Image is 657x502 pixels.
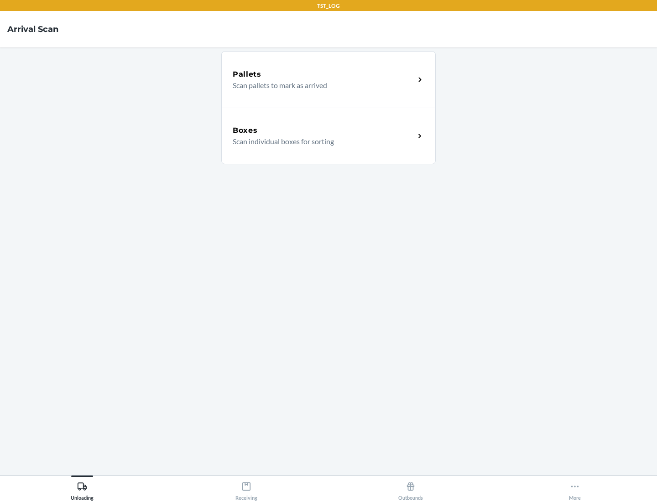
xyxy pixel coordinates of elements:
button: Receiving [164,476,328,501]
button: More [493,476,657,501]
div: Receiving [235,478,257,501]
h5: Pallets [233,69,261,80]
a: BoxesScan individual boxes for sorting [221,108,436,164]
p: Scan pallets to mark as arrived [233,80,407,91]
h5: Boxes [233,125,258,136]
a: PalletsScan pallets to mark as arrived [221,51,436,108]
p: Scan individual boxes for sorting [233,136,407,147]
div: More [569,478,581,501]
button: Outbounds [328,476,493,501]
p: TST_LOG [317,2,340,10]
div: Unloading [71,478,94,501]
h4: Arrival Scan [7,23,58,35]
div: Outbounds [398,478,423,501]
